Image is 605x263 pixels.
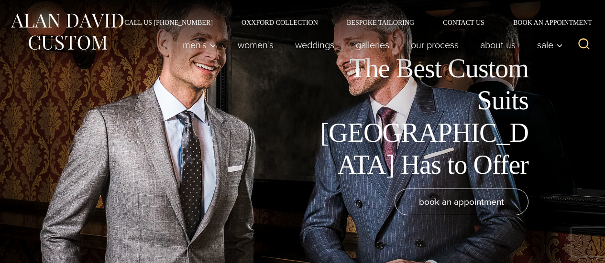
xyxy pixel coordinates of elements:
span: book an appointment [419,195,504,209]
a: Contact Us [429,19,499,26]
h1: The Best Custom Suits [GEOGRAPHIC_DATA] Has to Offer [313,53,528,181]
a: Oxxford Collection [227,19,332,26]
span: Sale [537,40,563,50]
a: Galleries [345,35,400,54]
a: About Us [470,35,527,54]
nav: Secondary Navigation [110,19,595,26]
a: Our Process [400,35,470,54]
button: View Search Form [572,33,595,56]
a: Call Us [PHONE_NUMBER] [110,19,227,26]
nav: Primary Navigation [172,35,568,54]
span: Men’s [183,40,216,50]
img: Alan David Custom [10,11,124,53]
a: weddings [285,35,345,54]
a: Bespoke Tailoring [332,19,429,26]
a: Women’s [227,35,285,54]
a: Book an Appointment [499,19,595,26]
a: book an appointment [395,189,528,215]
